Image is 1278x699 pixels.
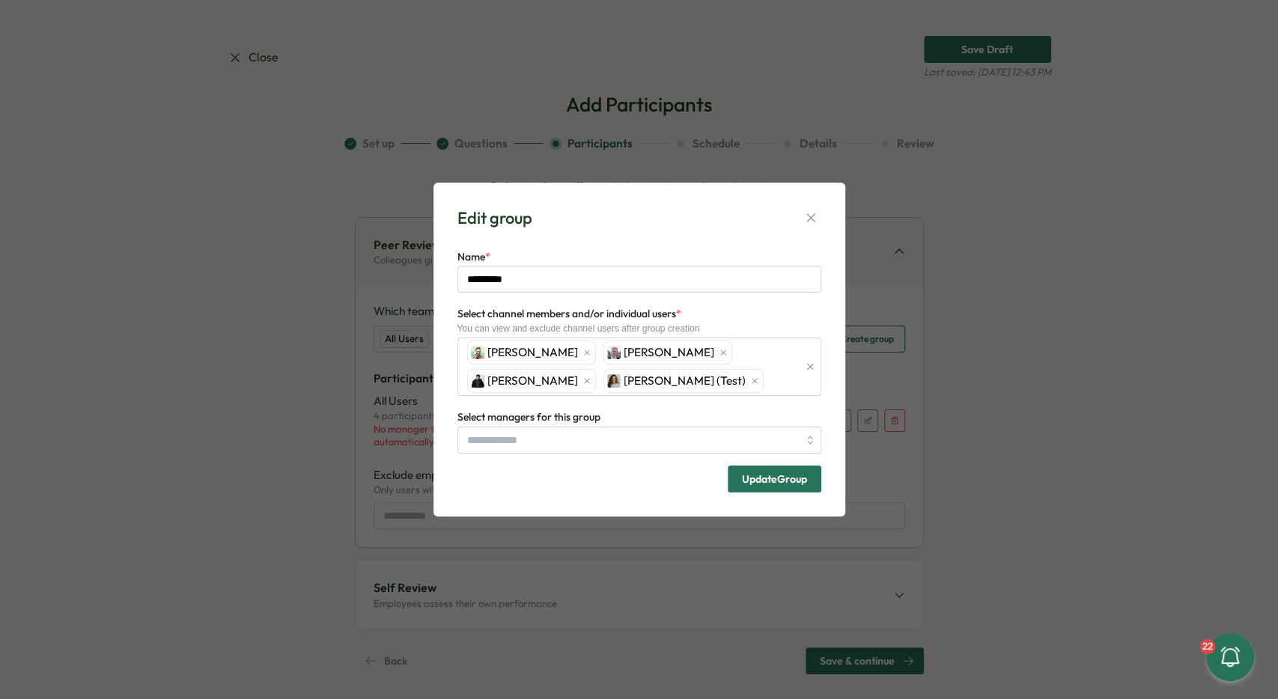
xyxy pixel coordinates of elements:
[1206,633,1254,681] button: 22
[607,374,621,388] img: Patricia (Test)
[728,466,821,492] button: UpdateGroup
[487,373,578,389] span: [PERSON_NAME]
[471,346,484,359] img: Ali
[607,346,621,359] img: Matthew Brooks
[457,323,821,334] div: You can view and exclude channel users after group creation
[457,306,681,323] label: Select channel members and/or individual users
[487,344,578,361] span: [PERSON_NAME]
[471,374,484,388] img: Mandip Dangol
[1200,639,1215,654] div: 22
[457,249,490,266] label: Name
[624,344,714,361] span: [PERSON_NAME]
[457,409,600,426] label: Select managers for this group
[742,474,807,484] span: Update Group
[624,373,746,389] span: [PERSON_NAME] (Test)
[457,207,532,230] div: Edit group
